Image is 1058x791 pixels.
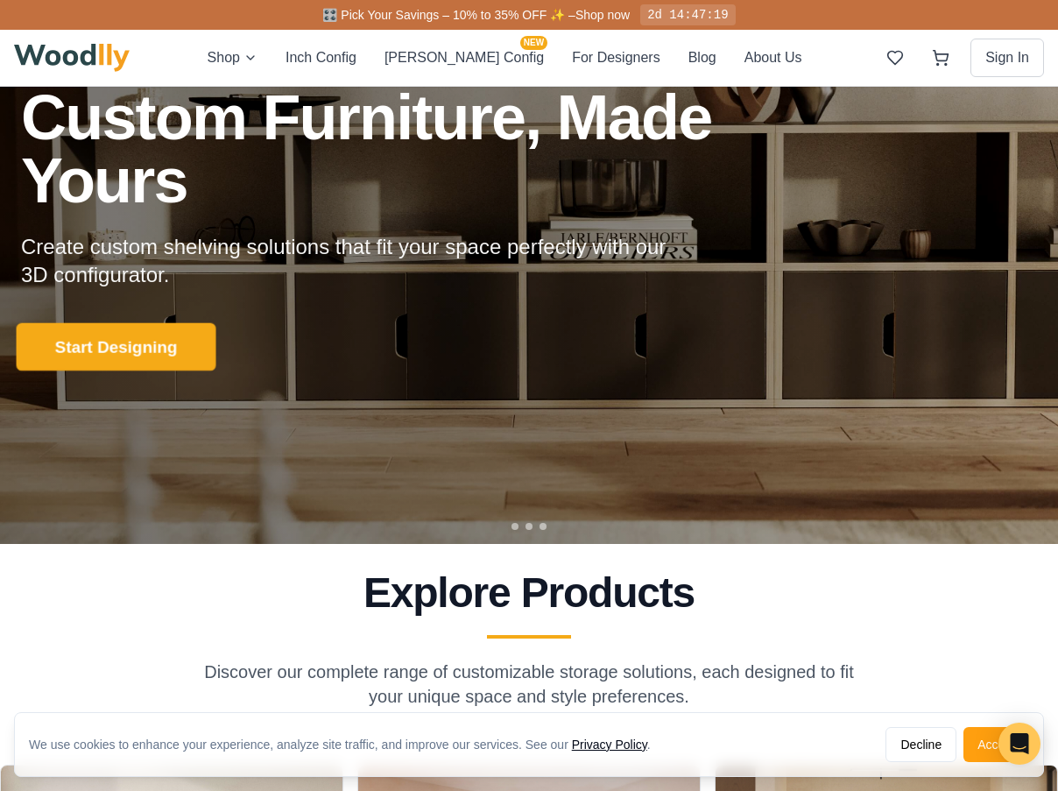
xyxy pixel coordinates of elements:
[208,46,257,69] button: Shop
[885,727,956,762] button: Decline
[575,8,630,22] a: Shop now
[21,572,1037,614] h2: Explore Products
[963,727,1029,762] button: Accept
[21,233,694,289] p: Create custom shelving solutions that fit your space perfectly with our 3D configurator.
[572,738,647,752] a: Privacy Policy
[384,46,544,69] button: [PERSON_NAME] ConfigNEW
[193,660,865,709] p: Discover our complete range of customizable storage solutions, each designed to fit your unique s...
[21,86,806,212] h1: Custom Furniture, Made Yours
[29,736,665,753] div: We use cookies to enhance your experience, analyze site traffic, and improve our services. See our .
[688,46,716,69] button: Blog
[286,46,356,69] button: Inch Config
[17,323,216,371] button: Start Designing
[998,723,1040,765] div: Open Intercom Messenger
[520,36,547,50] span: NEW
[640,4,735,25] div: 2d 14:47:19
[744,46,802,69] button: About Us
[970,39,1044,77] button: Sign In
[14,44,130,72] img: Woodlly
[572,46,659,69] button: For Designers
[322,8,575,22] span: 🎛️ Pick Your Savings – 10% to 35% OFF ✨ –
